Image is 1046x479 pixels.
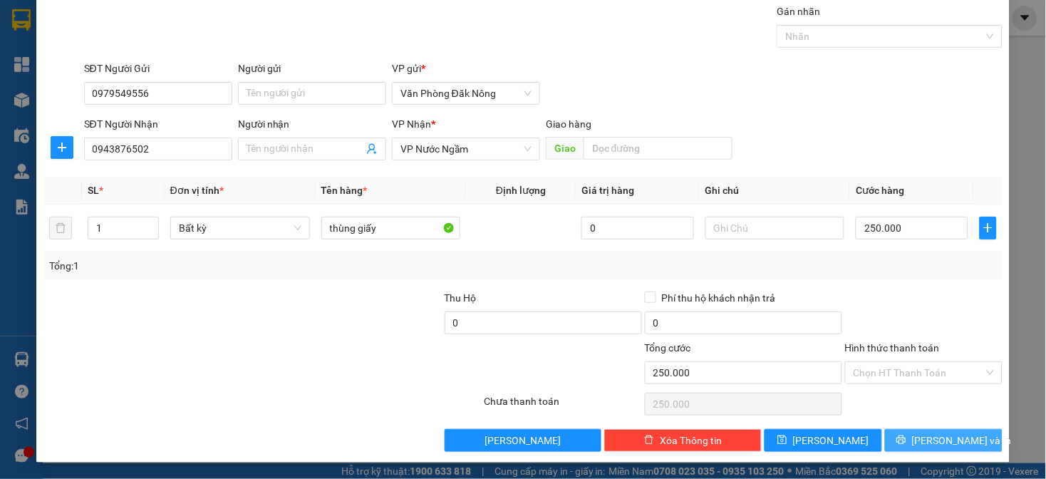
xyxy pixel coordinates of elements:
[581,185,634,196] span: Giá trị hàng
[400,83,532,104] span: Văn Phòng Đăk Nông
[321,217,461,239] input: VD: Bàn, Ghế
[645,342,691,354] span: Tổng cước
[392,61,540,76] div: VP gửi
[912,433,1012,448] span: [PERSON_NAME] và In
[400,138,532,160] span: VP Nước Ngầm
[705,217,845,239] input: Ghi Chú
[604,429,762,452] button: deleteXóa Thông tin
[321,185,368,196] span: Tên hàng
[777,435,787,446] span: save
[49,258,404,274] div: Tổng: 1
[845,342,940,354] label: Hình thức thanh toán
[644,435,654,446] span: delete
[660,433,722,448] span: Xóa Thông tin
[445,292,477,304] span: Thu Hộ
[84,61,232,76] div: SĐT Người Gửi
[483,393,643,418] div: Chưa thanh toán
[88,185,99,196] span: SL
[238,61,386,76] div: Người gửi
[980,217,997,239] button: plus
[179,217,301,239] span: Bất kỳ
[581,217,693,239] input: 0
[485,433,561,448] span: [PERSON_NAME]
[765,429,882,452] button: save[PERSON_NAME]
[546,118,591,130] span: Giao hàng
[392,118,431,130] span: VP Nhận
[546,137,584,160] span: Giao
[445,429,602,452] button: [PERSON_NAME]
[584,137,732,160] input: Dọc đường
[49,217,72,239] button: delete
[856,185,904,196] span: Cước hàng
[51,136,73,159] button: plus
[170,185,224,196] span: Đơn vị tính
[980,222,996,234] span: plus
[51,142,73,153] span: plus
[885,429,1003,452] button: printer[PERSON_NAME] và In
[700,177,851,205] th: Ghi chú
[366,143,378,155] span: user-add
[238,116,386,132] div: Người nhận
[656,290,782,306] span: Phí thu hộ khách nhận trả
[84,116,232,132] div: SĐT Người Nhận
[496,185,546,196] span: Định lượng
[777,6,820,17] label: Gán nhãn
[793,433,869,448] span: [PERSON_NAME]
[896,435,906,446] span: printer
